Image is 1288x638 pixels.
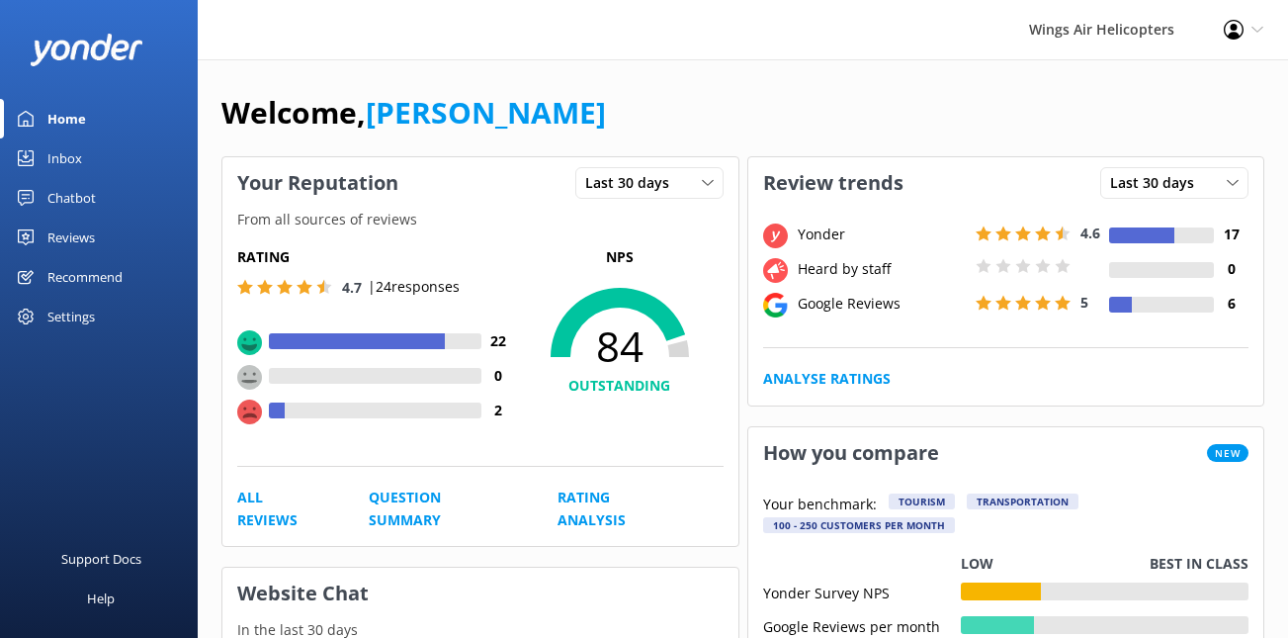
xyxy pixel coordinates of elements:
[369,487,513,531] a: Question Summary
[481,330,516,352] h4: 22
[763,583,961,600] div: Yonder Survey NPS
[61,539,141,579] div: Support Docs
[748,427,954,479] h3: How you compare
[47,138,82,178] div: Inbox
[1080,293,1088,312] span: 5
[47,218,95,257] div: Reviews
[516,321,724,371] span: 84
[1080,224,1100,242] span: 4.6
[516,246,724,268] p: NPS
[763,517,955,533] div: 100 - 250 customers per month
[221,89,606,137] h1: Welcome,
[889,494,955,509] div: Tourism
[1214,293,1248,315] h4: 6
[47,99,86,138] div: Home
[1110,172,1206,194] span: Last 30 days
[516,375,724,397] h4: OUTSTANDING
[481,365,516,387] h4: 0
[793,258,971,280] div: Heard by staff
[30,34,143,66] img: yonder-white-logo.png
[1150,553,1248,575] p: Best in class
[793,293,971,315] div: Google Reviews
[237,246,516,268] h5: Rating
[1207,444,1248,462] span: New
[222,568,738,619] h3: Website Chat
[481,400,516,421] h4: 2
[763,616,961,634] div: Google Reviews per month
[237,487,324,531] a: All Reviews
[222,209,738,230] p: From all sources of reviews
[47,178,96,218] div: Chatbot
[961,553,993,575] p: Low
[585,172,681,194] span: Last 30 days
[368,276,460,298] p: | 24 responses
[558,487,678,531] a: Rating Analysis
[87,579,115,618] div: Help
[47,297,95,336] div: Settings
[366,92,606,133] a: [PERSON_NAME]
[967,494,1078,509] div: Transportation
[1214,258,1248,280] h4: 0
[793,224,971,245] div: Yonder
[763,368,891,390] a: Analyse Ratings
[47,257,123,297] div: Recommend
[1214,224,1248,245] h4: 17
[763,494,877,517] p: Your benchmark:
[342,278,362,297] span: 4.7
[748,157,918,209] h3: Review trends
[222,157,413,209] h3: Your Reputation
